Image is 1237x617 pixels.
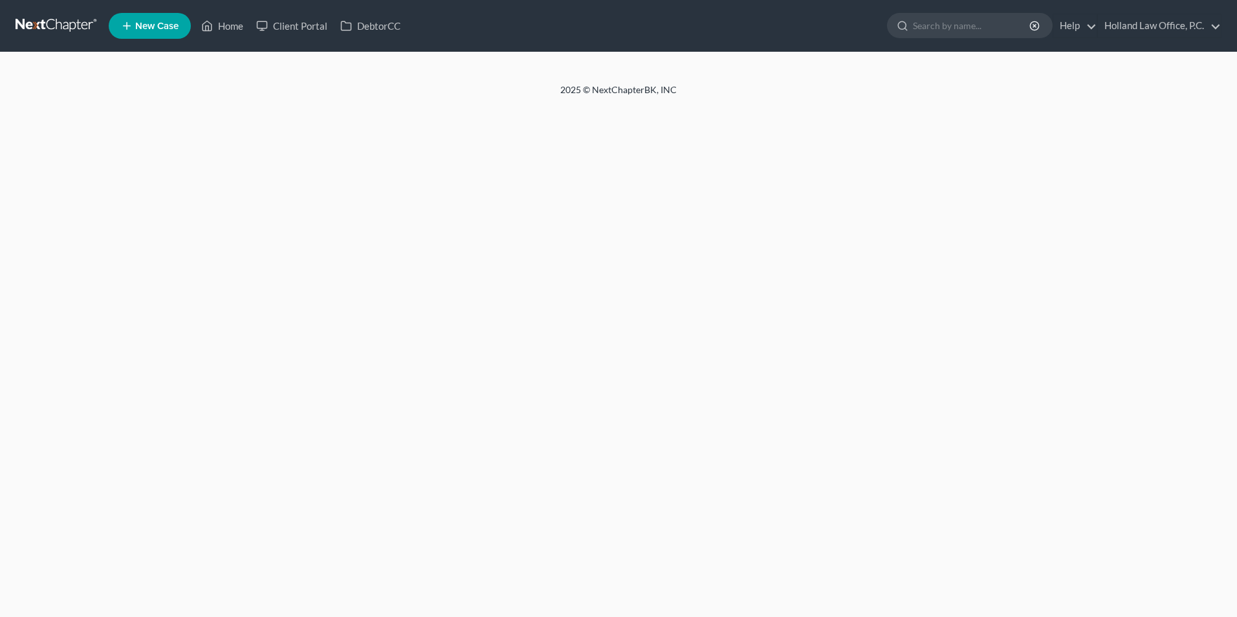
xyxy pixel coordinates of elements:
input: Search by name... [913,14,1031,38]
a: Help [1053,14,1097,38]
a: Holland Law Office, P.C. [1098,14,1221,38]
a: DebtorCC [334,14,407,38]
span: New Case [135,21,179,31]
div: 2025 © NextChapterBK, INC [250,83,987,107]
a: Client Portal [250,14,334,38]
a: Home [195,14,250,38]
